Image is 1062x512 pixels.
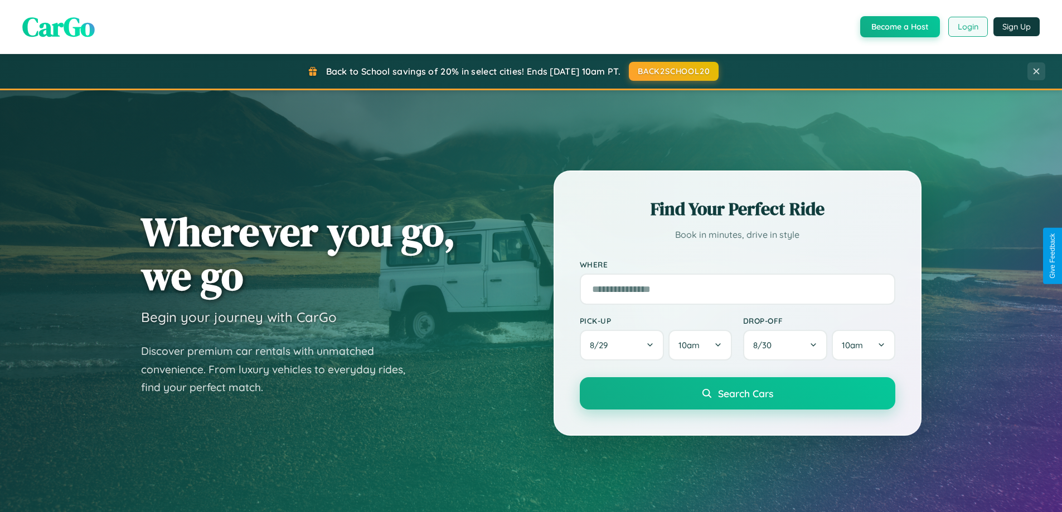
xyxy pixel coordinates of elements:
h1: Wherever you go, we go [141,209,455,298]
button: Search Cars [580,377,895,409]
p: Book in minutes, drive in style [580,227,895,243]
span: Back to School savings of 20% in select cities! Ends [DATE] 10am PT. [326,66,620,77]
label: Where [580,260,895,269]
span: CarGo [22,8,95,45]
button: 10am [668,330,731,360]
button: 8/30 [743,330,828,360]
span: 10am [842,340,863,350]
button: Become a Host [860,16,940,37]
span: 10am [678,340,700,350]
button: Login [948,17,988,37]
div: Give Feedback [1049,233,1056,279]
span: Search Cars [718,387,773,399]
span: 8 / 29 [590,340,613,350]
label: Drop-off [743,316,895,325]
h3: Begin your journey with CarGo [141,309,337,325]
label: Pick-up [580,316,732,325]
button: Sign Up [993,17,1040,36]
p: Discover premium car rentals with unmatched convenience. From luxury vehicles to everyday rides, ... [141,342,420,397]
span: 8 / 30 [753,340,777,350]
button: BACK2SCHOOL20 [629,62,719,81]
button: 10am [832,330,895,360]
h2: Find Your Perfect Ride [580,197,895,221]
button: 8/29 [580,330,665,360]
